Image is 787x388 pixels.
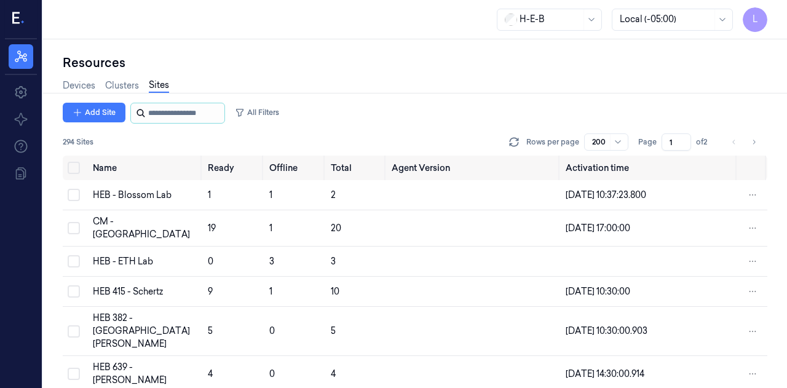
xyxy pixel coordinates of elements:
[269,368,275,379] span: 0
[326,156,387,180] th: Total
[745,133,762,151] button: Go to next page
[269,223,272,234] span: 1
[93,215,198,241] div: CM - [GEOGRAPHIC_DATA]
[387,156,560,180] th: Agent Version
[331,256,336,267] span: 3
[331,368,336,379] span: 4
[726,133,762,151] nav: pagination
[696,137,716,148] span: of 2
[63,79,95,92] a: Devices
[331,223,341,234] span: 20
[269,256,274,267] span: 3
[526,137,579,148] p: Rows per page
[208,325,213,336] span: 5
[93,285,198,298] div: HEB 415 - Schertz
[93,189,198,202] div: HEB - Blossom Lab
[208,189,211,200] span: 1
[93,312,198,350] div: HEB 382 - [GEOGRAPHIC_DATA][PERSON_NAME]
[203,156,264,180] th: Ready
[105,79,139,92] a: Clusters
[93,361,198,387] div: HEB 639 - [PERSON_NAME]
[566,189,646,200] span: [DATE] 10:37:23.800
[638,137,657,148] span: Page
[68,222,80,234] button: Select row
[63,137,93,148] span: 294 Sites
[269,325,275,336] span: 0
[63,54,767,71] div: Resources
[269,286,272,297] span: 1
[269,189,272,200] span: 1
[566,286,630,297] span: [DATE] 10:30:00
[208,223,216,234] span: 19
[93,255,198,268] div: HEB - ETH Lab
[68,255,80,267] button: Select row
[208,368,213,379] span: 4
[331,286,339,297] span: 10
[68,368,80,380] button: Select row
[68,285,80,298] button: Select row
[88,156,203,180] th: Name
[743,7,767,32] button: L
[230,103,284,122] button: All Filters
[561,156,738,180] th: Activation time
[68,189,80,201] button: Select row
[149,79,169,93] a: Sites
[331,189,336,200] span: 2
[264,156,326,180] th: Offline
[566,325,647,336] span: [DATE] 10:30:00.903
[208,256,213,267] span: 0
[68,325,80,338] button: Select row
[566,368,644,379] span: [DATE] 14:30:00.914
[68,162,80,174] button: Select all
[331,325,336,336] span: 5
[566,223,630,234] span: [DATE] 17:00:00
[63,103,125,122] button: Add Site
[208,286,213,297] span: 9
